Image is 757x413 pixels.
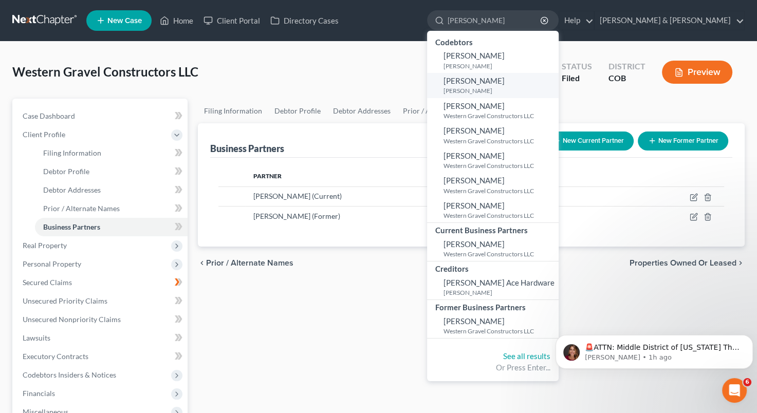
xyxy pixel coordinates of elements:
span: [PERSON_NAME] (Former) [253,212,340,220]
span: [PERSON_NAME] [444,201,505,210]
span: 6 [743,378,751,386]
a: Case Dashboard [14,107,188,125]
a: See all results [503,351,550,361]
a: [PERSON_NAME] & [PERSON_NAME] [595,11,744,30]
small: Western Gravel Constructors LLC [444,161,556,170]
small: [PERSON_NAME] [444,86,556,95]
div: District [608,61,645,72]
div: Or Press Enter... [435,362,550,373]
span: Case Dashboard [23,111,75,120]
span: [PERSON_NAME] (Current) [253,192,342,200]
span: New Case [107,17,142,25]
i: chevron_left [198,259,206,267]
small: Western Gravel Constructors LLC [444,327,556,335]
span: [PERSON_NAME] [444,176,505,185]
small: [PERSON_NAME] [444,62,556,70]
span: Prior / Alternate Names [206,259,293,267]
a: Secured Claims [14,273,188,292]
span: [PERSON_NAME] [444,316,505,326]
span: Business Partners [43,222,100,231]
a: Prior / Alternate Names [35,199,188,218]
small: [PERSON_NAME] [444,288,556,297]
a: Home [155,11,198,30]
span: [PERSON_NAME] [444,126,505,135]
a: [PERSON_NAME]Western Gravel Constructors LLC [427,198,559,223]
a: Lawsuits [14,329,188,347]
a: Debtor Addresses [35,181,188,199]
div: Status [562,61,592,72]
span: Prior / Alternate Names [43,204,120,213]
span: Unsecured Nonpriority Claims [23,315,121,324]
small: Western Gravel Constructors LLC [444,250,556,258]
input: Search by name... [448,11,542,30]
a: [PERSON_NAME] Ace Hardware[PERSON_NAME] [427,275,559,300]
span: Western Gravel Constructors LLC [12,64,198,79]
button: New Former Partner [638,132,728,151]
a: [PERSON_NAME]Western Gravel Constructors LLC [427,148,559,173]
span: Debtor Profile [43,167,89,176]
span: Debtor Addresses [43,185,101,194]
button: chevron_left Prior / Alternate Names [198,259,293,267]
button: Preview [662,61,732,84]
span: [PERSON_NAME] [444,51,505,60]
small: Western Gravel Constructors LLC [444,186,556,195]
a: [PERSON_NAME]Western Gravel Constructors LLC [427,123,559,148]
button: New Current Partner [542,132,634,151]
div: Current Business Partners [427,223,559,236]
span: Executory Contracts [23,352,88,361]
small: Western Gravel Constructors LLC [444,137,556,145]
a: Debtor Profile [268,99,327,123]
span: [PERSON_NAME] [444,151,505,160]
span: Lawsuits [23,333,50,342]
button: Properties Owned or Leased chevron_right [630,259,745,267]
div: COB [608,72,645,84]
span: Client Profile [23,130,65,139]
span: Secured Claims [23,278,72,287]
span: Codebtors Insiders & Notices [23,370,116,379]
small: Western Gravel Constructors LLC [444,111,556,120]
span: Properties Owned or Leased [630,259,736,267]
a: Directory Cases [265,11,344,30]
a: Client Portal [198,11,265,30]
div: Former Business Partners [427,300,559,313]
a: [PERSON_NAME][PERSON_NAME] [427,73,559,98]
div: Codebtors [427,35,559,48]
a: [PERSON_NAME]Western Gravel Constructors LLC [427,236,559,261]
span: [PERSON_NAME] [444,101,505,110]
small: Western Gravel Constructors LLC [444,211,556,220]
span: Personal Property [23,259,81,268]
iframe: Intercom live chat [722,378,747,403]
a: Executory Contracts [14,347,188,366]
a: Unsecured Priority Claims [14,292,188,310]
iframe: Intercom notifications message [551,313,757,385]
a: [PERSON_NAME]Western Gravel Constructors LLC [427,313,559,339]
span: Filing Information [43,148,101,157]
a: Help [559,11,594,30]
span: [PERSON_NAME] Ace Hardware [444,278,555,287]
a: [PERSON_NAME]Western Gravel Constructors LLC [427,173,559,198]
a: Prior / Alternate Names [397,99,486,123]
span: Financials [23,389,55,398]
span: [PERSON_NAME] [444,239,505,249]
span: Real Property [23,241,67,250]
span: Unsecured Priority Claims [23,296,107,305]
div: Business Partners [210,142,284,155]
a: [PERSON_NAME]Western Gravel Constructors LLC [427,98,559,123]
a: Debtor Profile [35,162,188,181]
a: Debtor Addresses [327,99,397,123]
i: chevron_right [736,259,745,267]
span: Partner [253,172,282,180]
a: Business Partners [35,218,188,236]
div: Filed [562,72,592,84]
a: Filing Information [35,144,188,162]
a: Unsecured Nonpriority Claims [14,310,188,329]
a: Filing Information [198,99,268,123]
div: Creditors [427,261,559,274]
a: [PERSON_NAME][PERSON_NAME] [427,48,559,73]
span: [PERSON_NAME] [444,76,505,85]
